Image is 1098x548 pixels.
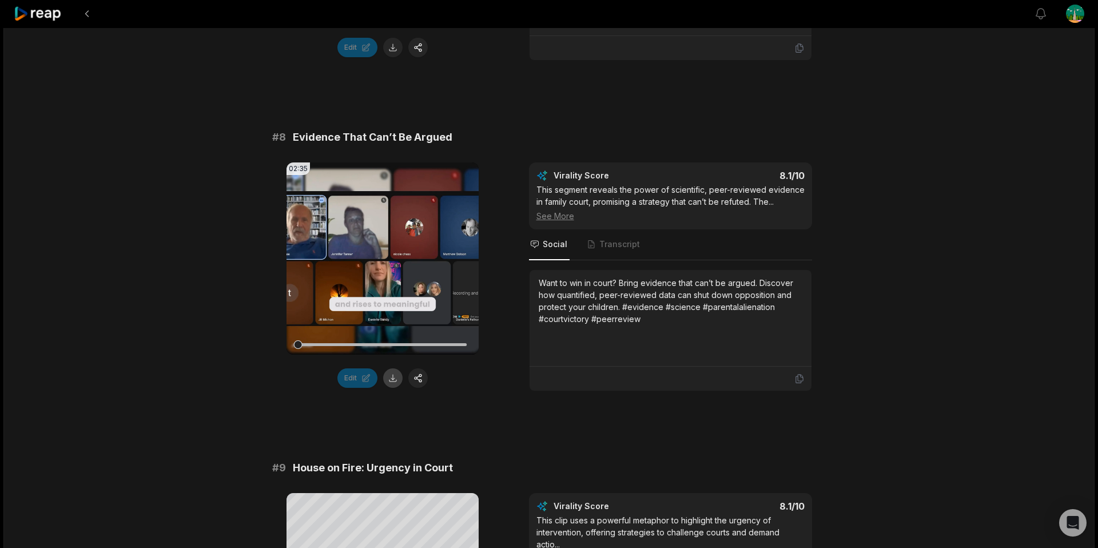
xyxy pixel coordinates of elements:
div: See More [536,210,805,222]
div: Want to win in court? Bring evidence that can’t be argued. Discover how quantified, peer-reviewed... [539,277,802,325]
span: Evidence That Can’t Be Argued [293,129,452,145]
div: Virality Score [554,170,677,181]
div: Open Intercom Messenger [1059,509,1087,537]
div: This segment reveals the power of scientific, peer-reviewed evidence in family court, promising a... [536,184,805,222]
div: Virality Score [554,501,677,512]
video: Your browser does not support mp4 format. [287,162,479,355]
div: 8.1 /10 [682,501,805,512]
span: Social [543,239,567,250]
nav: Tabs [529,229,812,260]
span: # 8 [272,129,286,145]
button: Edit [337,368,377,388]
span: # 9 [272,460,286,476]
div: 8.1 /10 [682,170,805,181]
span: House on Fire: Urgency in Court [293,460,453,476]
button: Edit [337,38,377,57]
span: Transcript [599,239,640,250]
